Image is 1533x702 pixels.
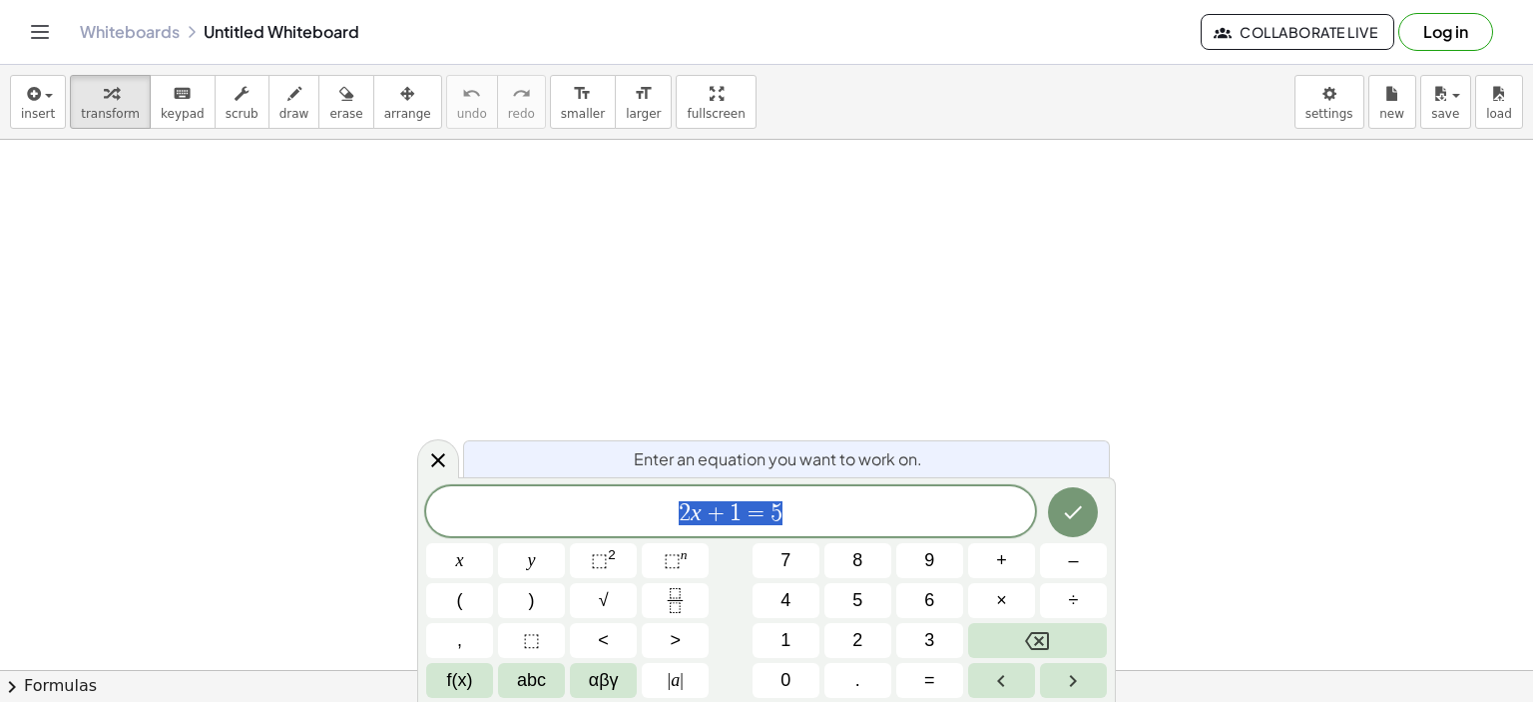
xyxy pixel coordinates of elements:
[573,82,592,106] i: format_size
[81,107,140,121] span: transform
[642,543,709,578] button: Superscript
[1048,487,1098,537] button: Done
[924,627,934,654] span: 3
[924,667,935,694] span: =
[668,667,684,694] span: a
[24,16,56,48] button: Toggle navigation
[687,107,745,121] span: fullscreen
[824,583,891,618] button: 5
[498,663,565,698] button: Alphabet
[679,501,691,525] span: 2
[855,667,860,694] span: .
[80,22,180,42] a: Whiteboards
[968,543,1035,578] button: Plus
[1368,75,1416,129] button: new
[691,499,702,525] var: x
[21,107,55,121] span: insert
[318,75,373,129] button: erase
[896,623,963,658] button: 3
[681,547,688,562] sup: n
[968,663,1035,698] button: Left arrow
[702,501,731,525] span: +
[589,667,619,694] span: αβγ
[896,663,963,698] button: Equals
[1040,583,1107,618] button: Divide
[456,547,464,574] span: x
[753,623,819,658] button: 1
[642,663,709,698] button: Absolute value
[561,107,605,121] span: smaller
[634,82,653,106] i: format_size
[517,667,546,694] span: abc
[753,663,819,698] button: 0
[742,501,770,525] span: =
[570,583,637,618] button: Square root
[599,587,609,614] span: √
[570,543,637,578] button: Squared
[1069,587,1079,614] span: ÷
[664,550,681,570] span: ⬚
[780,547,790,574] span: 7
[462,82,481,106] i: undo
[446,75,498,129] button: undoundo
[780,587,790,614] span: 4
[161,107,205,121] span: keypad
[924,587,934,614] span: 6
[550,75,616,129] button: format_sizesmaller
[457,107,487,121] span: undo
[730,501,742,525] span: 1
[268,75,320,129] button: draw
[426,543,493,578] button: x
[896,583,963,618] button: 6
[676,75,756,129] button: fullscreen
[1068,547,1078,574] span: –
[615,75,672,129] button: format_sizelarger
[173,82,192,106] i: keyboard
[1040,663,1107,698] button: Right arrow
[528,547,536,574] span: y
[1040,543,1107,578] button: Minus
[570,663,637,698] button: Greek alphabet
[608,547,616,562] sup: 2
[426,623,493,658] button: ,
[523,627,540,654] span: ⬚
[670,627,681,654] span: >
[770,501,782,525] span: 5
[508,107,535,121] span: redo
[1305,107,1353,121] span: settings
[1294,75,1364,129] button: settings
[373,75,442,129] button: arrange
[1475,75,1523,129] button: load
[1420,75,1471,129] button: save
[1379,107,1404,121] span: new
[529,587,535,614] span: )
[498,623,565,658] button: Placeholder
[497,75,546,129] button: redoredo
[968,623,1107,658] button: Backspace
[591,550,608,570] span: ⬚
[512,82,531,106] i: redo
[852,627,862,654] span: 2
[1201,14,1394,50] button: Collaborate Live
[598,627,609,654] span: <
[824,663,891,698] button: .
[279,107,309,121] span: draw
[1431,107,1459,121] span: save
[1398,13,1493,51] button: Log in
[996,547,1007,574] span: +
[896,543,963,578] button: 9
[996,587,1007,614] span: ×
[642,623,709,658] button: Greater than
[1486,107,1512,121] span: load
[570,623,637,658] button: Less than
[498,543,565,578] button: y
[780,667,790,694] span: 0
[447,667,473,694] span: f(x)
[384,107,431,121] span: arrange
[642,583,709,618] button: Fraction
[10,75,66,129] button: insert
[70,75,151,129] button: transform
[626,107,661,121] span: larger
[680,670,684,690] span: |
[824,543,891,578] button: 8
